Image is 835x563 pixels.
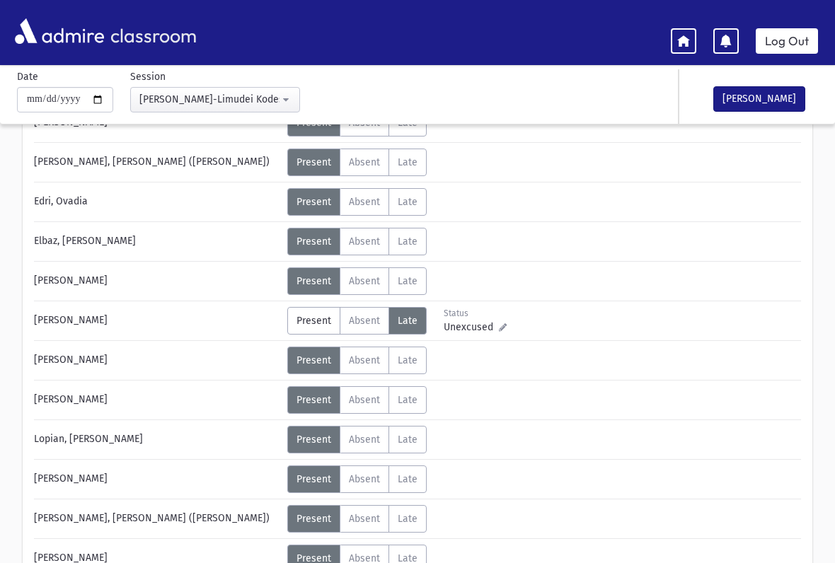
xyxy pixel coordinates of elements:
[398,315,417,327] span: Late
[27,386,287,414] div: [PERSON_NAME]
[296,196,331,208] span: Present
[296,434,331,446] span: Present
[287,465,427,493] div: AttTypes
[296,354,331,366] span: Present
[27,188,287,216] div: Edri, Ovadia
[349,354,380,366] span: Absent
[398,394,417,406] span: Late
[287,267,427,295] div: AttTypes
[444,320,499,335] span: Unexcused
[27,149,287,176] div: [PERSON_NAME], [PERSON_NAME] ([PERSON_NAME])
[444,307,507,320] div: Status
[296,394,331,406] span: Present
[398,156,417,168] span: Late
[349,275,380,287] span: Absent
[756,28,818,54] a: Log Out
[349,434,380,446] span: Absent
[713,86,805,112] button: [PERSON_NAME]
[11,15,108,47] img: AdmirePro
[398,354,417,366] span: Late
[349,394,380,406] span: Absent
[398,275,417,287] span: Late
[398,434,417,446] span: Late
[287,347,427,374] div: AttTypes
[17,69,38,84] label: Date
[27,267,287,295] div: [PERSON_NAME]
[296,275,331,287] span: Present
[296,156,331,168] span: Present
[27,228,287,255] div: Elbaz, [PERSON_NAME]
[27,505,287,533] div: [PERSON_NAME], [PERSON_NAME] ([PERSON_NAME])
[287,386,427,414] div: AttTypes
[287,307,427,335] div: AttTypes
[296,513,331,525] span: Present
[27,307,287,335] div: [PERSON_NAME]
[130,87,300,112] button: Morah Roizy-Limudei Kodesh(9:00AM-2:00PM)
[287,228,427,255] div: AttTypes
[349,156,380,168] span: Absent
[349,236,380,248] span: Absent
[287,505,427,533] div: AttTypes
[296,236,331,248] span: Present
[296,315,331,327] span: Present
[287,426,427,453] div: AttTypes
[27,347,287,374] div: [PERSON_NAME]
[398,196,417,208] span: Late
[27,426,287,453] div: Lopian, [PERSON_NAME]
[296,473,331,485] span: Present
[287,188,427,216] div: AttTypes
[398,473,417,485] span: Late
[349,315,380,327] span: Absent
[27,465,287,493] div: [PERSON_NAME]
[287,149,427,176] div: AttTypes
[130,69,166,84] label: Session
[139,92,280,107] div: [PERSON_NAME]-Limudei Kodesh(9:00AM-2:00PM)
[349,196,380,208] span: Absent
[349,473,380,485] span: Absent
[108,13,197,50] span: classroom
[398,236,417,248] span: Late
